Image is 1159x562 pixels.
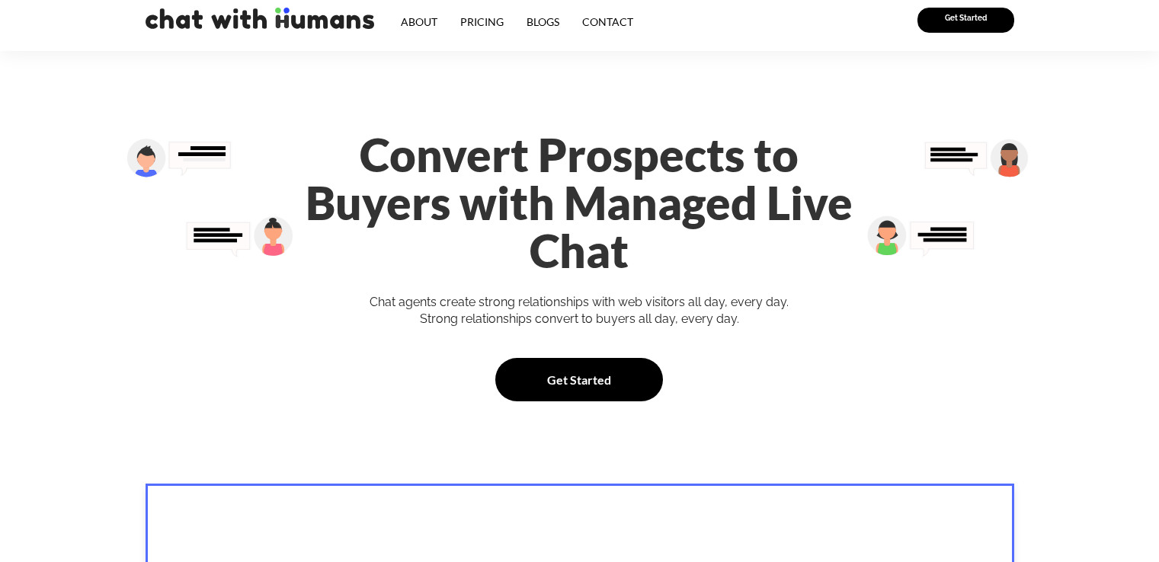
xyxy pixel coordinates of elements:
[571,8,645,36] a: Contact
[126,139,232,177] img: Group 28
[184,216,293,259] img: Group 29
[449,8,515,36] a: Pricing
[146,8,374,29] img: chat with humans
[389,8,449,36] a: About
[283,311,875,327] div: Strong relationships convert to buyers all day, every day.
[867,216,975,258] img: Group 27
[283,131,875,275] h1: Convert Prospects to Buyers with Managed Live Chat
[547,370,611,389] span: Get Started
[515,8,571,36] a: Blogs
[924,139,1029,177] img: Group 26
[283,294,875,311] div: Chat agents create strong relationships with web visitors all day, every day.
[495,358,663,401] a: Get Started
[917,8,1014,33] a: Get Started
